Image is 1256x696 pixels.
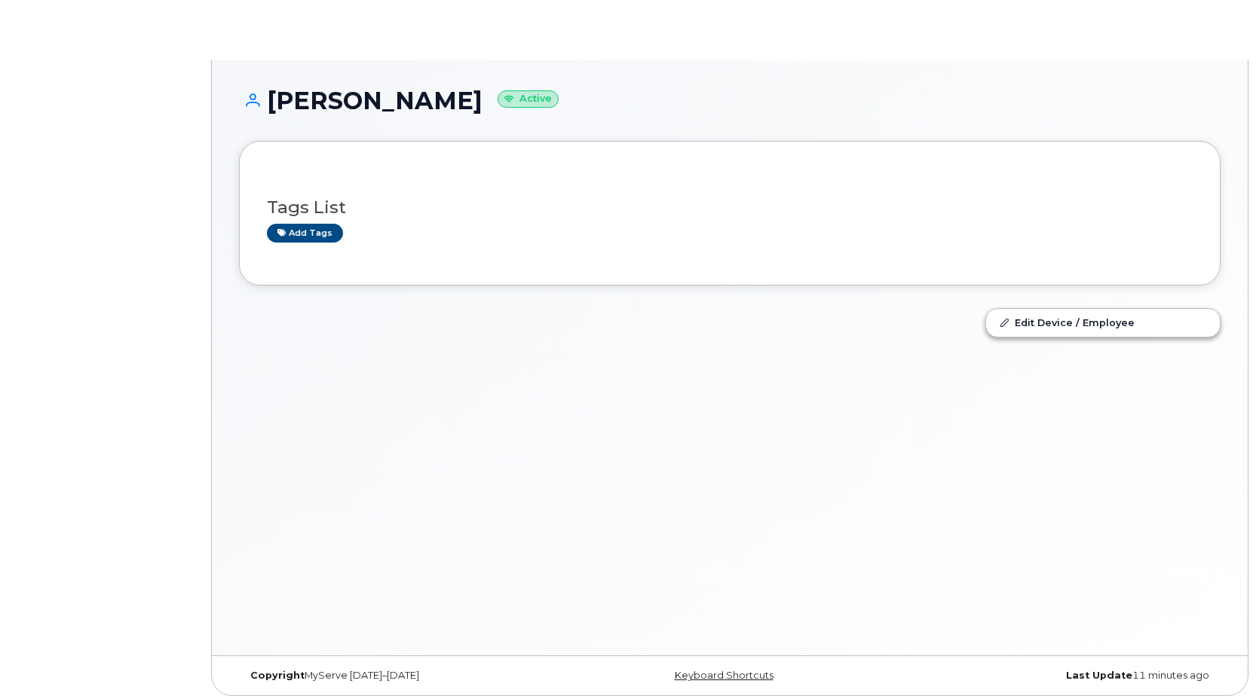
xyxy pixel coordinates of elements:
[267,224,343,243] a: Add tags
[1066,670,1132,681] strong: Last Update
[498,90,559,108] small: Active
[267,198,1193,217] h3: Tags List
[893,670,1221,682] div: 11 minutes ago
[250,670,305,681] strong: Copyright
[239,670,566,682] div: MyServe [DATE]–[DATE]
[239,87,1221,114] h1: [PERSON_NAME]
[675,670,774,681] a: Keyboard Shortcuts
[986,309,1220,336] a: Edit Device / Employee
